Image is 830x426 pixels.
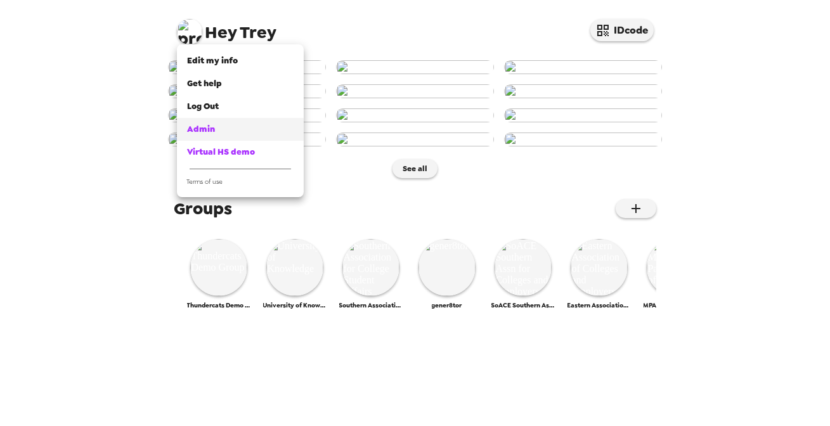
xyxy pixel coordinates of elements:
span: Edit my info [187,55,238,66]
span: Admin [187,124,215,134]
span: Terms of use [186,177,223,186]
a: Terms of use [177,174,304,192]
span: Get help [187,78,222,89]
span: Virtual HS demo [187,146,255,157]
span: Log Out [187,101,219,112]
